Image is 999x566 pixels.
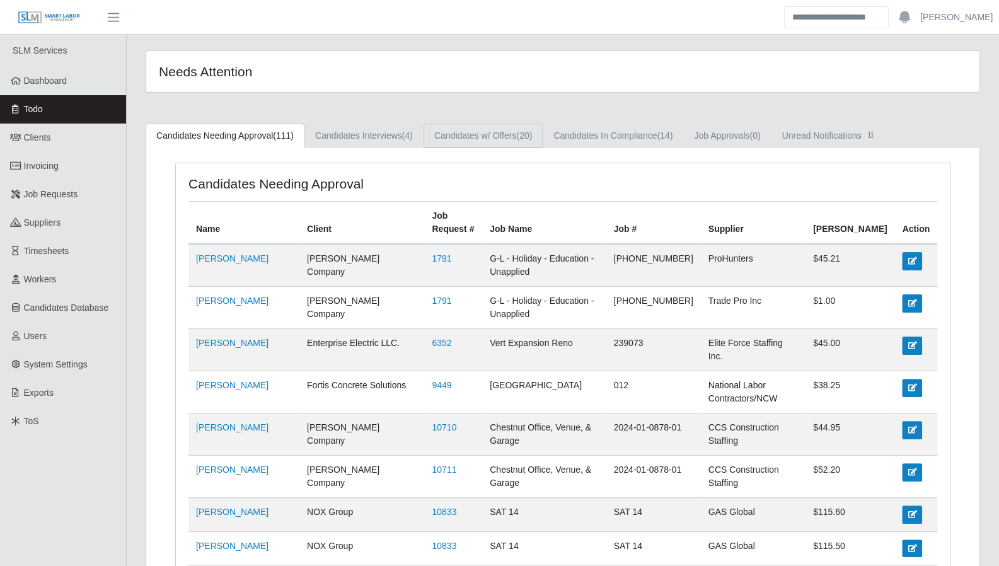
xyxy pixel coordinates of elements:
td: 2024-01-0878-01 [606,456,701,498]
a: [PERSON_NAME] [196,465,269,475]
a: Job Approvals [683,124,771,148]
h4: Candidates Needing Approval [188,176,490,192]
td: 012 [606,371,701,413]
td: Enterprise Electric LLC. [299,329,424,371]
th: Job # [606,202,701,245]
td: $115.60 [806,498,894,531]
span: Clients [24,132,51,142]
a: [PERSON_NAME] [196,422,269,432]
span: Exports [24,388,54,398]
td: CCS Construction Staffing [701,456,806,498]
td: $45.21 [806,244,894,287]
input: Search [784,6,889,28]
th: Name [188,202,299,245]
a: 9449 [432,380,451,390]
a: [PERSON_NAME] [196,541,269,551]
a: 10710 [432,422,456,432]
a: 6352 [432,338,451,348]
td: [GEOGRAPHIC_DATA] [482,371,606,413]
td: [PERSON_NAME] Company [299,287,424,329]
h4: Needs Attention [159,64,485,79]
td: Chestnut Office, Venue, & Garage [482,456,606,498]
td: CCS Construction Staffing [701,413,806,456]
a: [PERSON_NAME] [196,253,269,263]
th: Supplier [701,202,806,245]
a: 10833 [432,541,456,551]
a: [PERSON_NAME] [196,507,269,517]
th: Job Request # [424,202,482,245]
td: SAT 14 [606,498,701,531]
td: $1.00 [806,287,894,329]
td: Fortis Concrete Solutions [299,371,424,413]
a: [PERSON_NAME] [920,11,993,24]
a: [PERSON_NAME] [196,380,269,390]
a: Candidates In Compliance [543,124,683,148]
td: Elite Force Staffing Inc. [701,329,806,371]
td: SAT 14 [482,531,606,565]
td: Vert Expansion Reno [482,329,606,371]
th: Action [894,202,937,245]
span: (20) [516,130,532,141]
span: Timesheets [24,246,69,256]
span: (4) [402,130,413,141]
td: [PHONE_NUMBER] [606,244,701,287]
a: [PERSON_NAME] [196,296,269,306]
td: National Labor Contractors/NCW [701,371,806,413]
a: Candidates Needing Approval [146,124,304,148]
a: Candidates w/ Offers [424,124,543,148]
td: $115.50 [806,531,894,565]
span: ToS [24,416,39,426]
td: NOX Group [299,531,424,565]
a: 1791 [432,296,451,306]
td: Chestnut Office, Venue, & Garage [482,413,606,456]
td: ProHunters [701,244,806,287]
span: System Settings [24,359,88,369]
img: SLM Logo [18,11,81,25]
th: Job Name [482,202,606,245]
td: 2024-01-0878-01 [606,413,701,456]
a: 10833 [432,507,456,517]
span: SLM Services [13,45,67,55]
span: (0) [749,130,760,141]
span: [] [864,129,877,139]
span: Invoicing [24,161,59,171]
a: [PERSON_NAME] [196,338,269,348]
span: Todo [24,104,43,114]
a: Unread Notifications [771,124,887,148]
a: 10711 [432,465,456,475]
th: [PERSON_NAME] [806,202,894,245]
span: Suppliers [24,217,61,228]
th: Client [299,202,424,245]
a: Candidates Interviews [304,124,424,148]
span: (111) [273,130,294,141]
span: Workers [24,274,57,284]
td: GAS Global [701,498,806,531]
td: 239073 [606,329,701,371]
td: GAS Global [701,531,806,565]
span: (14) [657,130,673,141]
td: [PHONE_NUMBER] [606,287,701,329]
td: Trade Pro Inc [701,287,806,329]
td: [PERSON_NAME] Company [299,413,424,456]
td: NOX Group [299,498,424,531]
td: G-L - Holiday - Education - Unapplied [482,287,606,329]
span: Candidates Database [24,303,109,313]
td: G-L - Holiday - Education - Unapplied [482,244,606,287]
td: $38.25 [806,371,894,413]
a: 1791 [432,253,451,263]
td: $44.95 [806,413,894,456]
td: SAT 14 [482,498,606,531]
span: Dashboard [24,76,67,86]
td: [PERSON_NAME] Company [299,244,424,287]
td: SAT 14 [606,531,701,565]
td: [PERSON_NAME] Company [299,456,424,498]
span: Users [24,331,47,341]
span: Job Requests [24,189,78,199]
td: $52.20 [806,456,894,498]
td: $45.00 [806,329,894,371]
